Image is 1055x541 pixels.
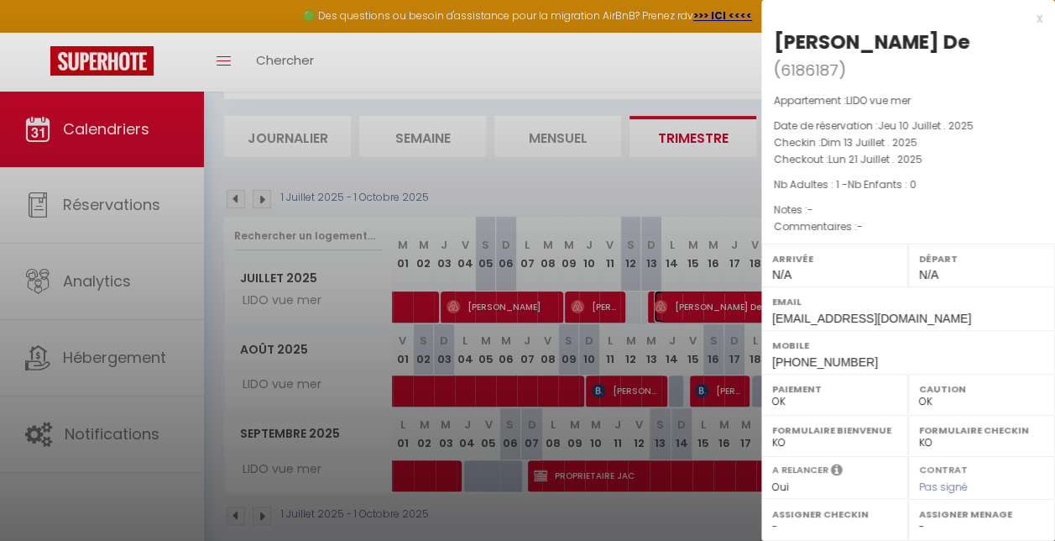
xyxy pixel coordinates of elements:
[761,8,1042,29] div: x
[774,151,1042,168] p: Checkout :
[919,480,968,494] span: Pas signé
[774,118,1042,134] p: Date de réservation :
[774,29,970,55] div: [PERSON_NAME] De
[919,463,968,474] label: Contrat
[781,60,838,81] span: 6186187
[772,293,1044,310] label: Email
[846,93,911,108] span: LIDO vue mer
[772,312,971,325] span: [EMAIL_ADDRESS][DOMAIN_NAME]
[774,58,846,81] span: ( )
[772,463,828,477] label: A relancer
[919,268,938,281] span: N/A
[774,177,917,192] span: Nb Adultes : 1 -
[919,422,1044,439] label: Formulaire Checkin
[831,463,843,481] i: Sélectionner OUI si vous souhaiter envoyer les séquences de messages post-checkout
[772,268,791,281] span: N/A
[919,506,1044,523] label: Assigner Menage
[828,152,922,166] span: Lun 21 Juillet . 2025
[919,250,1044,267] label: Départ
[772,355,878,369] span: [PHONE_NUMBER]
[821,135,917,150] span: Dim 13 Juillet . 2025
[772,337,1044,354] label: Mobile
[857,219,863,234] span: -
[848,177,917,192] span: Nb Enfants : 0
[919,381,1044,397] label: Caution
[774,134,1042,151] p: Checkin :
[772,506,897,523] label: Assigner Checkin
[772,250,897,267] label: Arrivée
[774,218,1042,235] p: Commentaires :
[807,202,813,217] span: -
[878,118,974,133] span: Jeu 10 Juillet . 2025
[772,381,897,397] label: Paiement
[774,202,1042,218] p: Notes :
[774,92,1042,109] p: Appartement :
[772,422,897,439] label: Formulaire Bienvenue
